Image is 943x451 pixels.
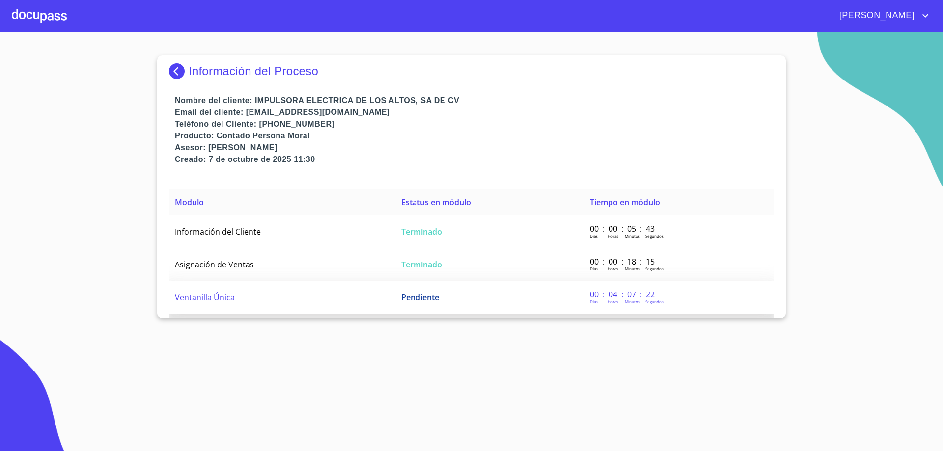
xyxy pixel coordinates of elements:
span: Modulo [175,197,204,208]
span: Terminado [401,259,442,270]
span: Tiempo en módulo [590,197,660,208]
p: Información del Proceso [189,64,318,78]
p: Dias [590,299,598,304]
p: 00 : 00 : 05 : 43 [590,223,656,234]
span: Ventanilla Única [175,292,235,303]
p: Dias [590,233,598,239]
span: Terminado [401,226,442,237]
span: Asignación de Ventas [175,259,254,270]
span: Información del Cliente [175,226,261,237]
p: Horas [608,266,618,271]
p: 00 : 00 : 18 : 15 [590,256,656,267]
p: Horas [608,299,618,304]
button: account of current user [832,8,931,24]
p: Horas [608,233,618,239]
p: Segundos [645,233,664,239]
span: Pendiente [401,292,439,303]
p: Segundos [645,299,664,304]
p: Asesor: [PERSON_NAME] [175,142,774,154]
span: Estatus en módulo [401,197,471,208]
p: Dias [590,266,598,271]
p: Email del cliente: [EMAIL_ADDRESS][DOMAIN_NAME] [175,106,774,118]
p: Creado: 7 de octubre de 2025 11:30 [175,154,774,165]
p: Nombre del cliente: IMPULSORA ELECTRICA DE LOS ALTOS, SA DE CV [175,95,774,106]
img: Docupass spot blue [169,63,189,79]
p: Producto: Contado Persona Moral [175,130,774,142]
p: Minutos [625,233,640,239]
p: Minutos [625,266,640,271]
p: Minutos [625,299,640,304]
p: Teléfono del Cliente: [PHONE_NUMBER] [175,118,774,130]
span: [PERSON_NAME] [832,8,919,24]
div: Información del Proceso [169,63,774,79]
p: Segundos [645,266,664,271]
p: 00 : 04 : 07 : 22 [590,289,656,300]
